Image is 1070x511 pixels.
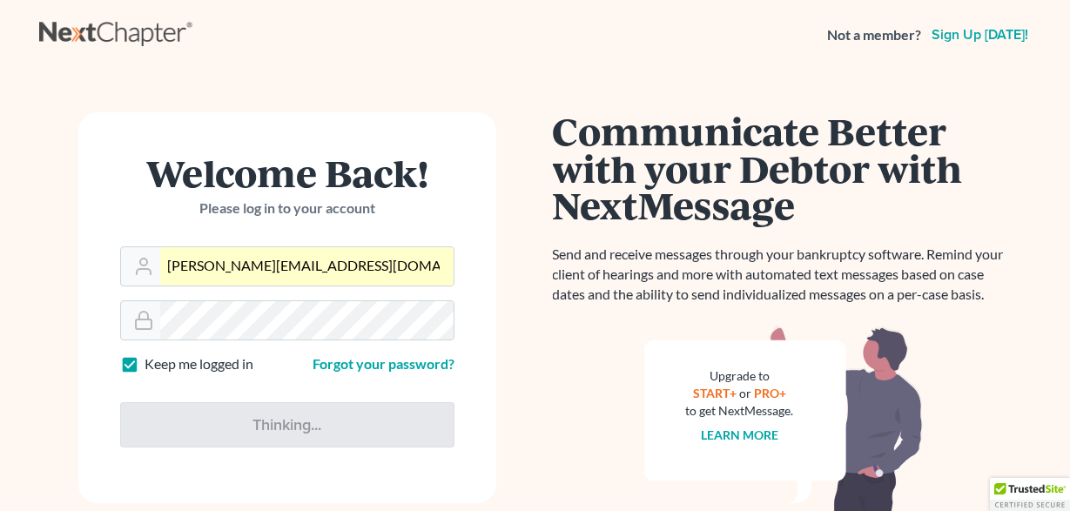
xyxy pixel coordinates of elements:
[553,245,1014,305] p: Send and receive messages through your bankruptcy software. Remind your client of hearings and mo...
[827,25,921,45] strong: Not a member?
[313,355,454,372] a: Forgot your password?
[686,402,794,420] div: to get NextMessage.
[739,386,751,400] span: or
[928,28,1032,42] a: Sign up [DATE]!
[120,402,454,447] input: Thinking...
[120,154,454,192] h1: Welcome Back!
[160,247,454,286] input: Email Address
[686,367,794,385] div: Upgrade to
[701,427,778,442] a: Learn more
[990,478,1070,511] div: TrustedSite Certified
[693,386,737,400] a: START+
[145,354,253,374] label: Keep me logged in
[120,198,454,219] p: Please log in to your account
[553,112,1014,224] h1: Communicate Better with your Debtor with NextMessage
[754,386,786,400] a: PRO+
